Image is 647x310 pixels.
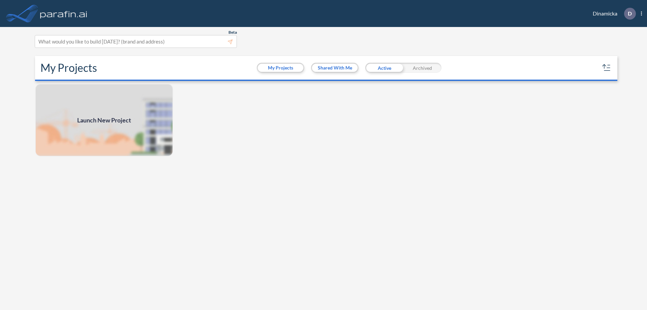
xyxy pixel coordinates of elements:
[312,64,358,72] button: Shared With Me
[40,61,97,74] h2: My Projects
[583,8,642,20] div: Dinamicka
[35,84,173,157] a: Launch New Project
[365,63,403,73] div: Active
[628,10,632,17] p: D
[403,63,441,73] div: Archived
[39,7,89,20] img: logo
[77,116,131,125] span: Launch New Project
[601,62,612,73] button: sort
[35,84,173,157] img: add
[258,64,303,72] button: My Projects
[228,30,237,35] span: Beta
